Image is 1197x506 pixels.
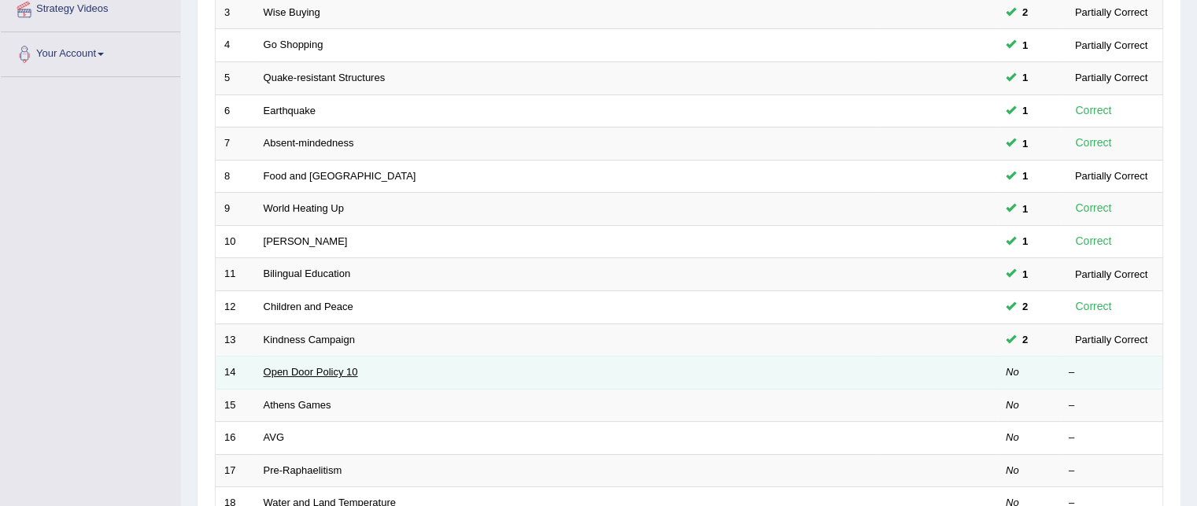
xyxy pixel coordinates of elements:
div: – [1069,398,1154,413]
a: Absent-mindedness [264,137,354,149]
td: 12 [216,290,255,323]
a: World Heating Up [264,202,344,214]
a: Pre-Raphaelitism [264,464,342,476]
td: 9 [216,193,255,226]
em: No [1006,399,1019,411]
td: 6 [216,94,255,127]
div: Correct [1069,134,1118,152]
a: Children and Peace [264,301,353,312]
a: Wise Buying [264,6,320,18]
td: 8 [216,160,255,193]
div: Partially Correct [1069,4,1154,20]
a: Food and [GEOGRAPHIC_DATA] [264,170,416,182]
div: Partially Correct [1069,69,1154,86]
div: – [1069,430,1154,445]
div: – [1069,365,1154,380]
span: You can still take this question [1016,298,1034,315]
td: 17 [216,454,255,487]
td: 10 [216,225,255,258]
em: No [1006,431,1019,443]
span: You can still take this question [1016,331,1034,348]
div: – [1069,464,1154,478]
td: 5 [216,62,255,95]
a: Your Account [1,32,180,72]
td: 4 [216,29,255,62]
span: You can still take this question [1016,135,1034,152]
div: Correct [1069,102,1118,120]
td: 11 [216,258,255,291]
span: You can still take this question [1016,37,1034,54]
span: You can still take this question [1016,233,1034,249]
td: 14 [216,356,255,390]
a: Kindness Campaign [264,334,355,345]
a: Bilingual Education [264,268,351,279]
a: Go Shopping [264,39,323,50]
span: You can still take this question [1016,102,1034,119]
div: Partially Correct [1069,37,1154,54]
a: AVG [264,431,285,443]
a: [PERSON_NAME] [264,235,348,247]
a: Earthquake [264,105,316,116]
td: 15 [216,389,255,422]
div: Partially Correct [1069,331,1154,348]
em: No [1006,366,1019,378]
span: You can still take this question [1016,69,1034,86]
span: You can still take this question [1016,4,1034,20]
a: Quake-resistant Structures [264,72,386,83]
div: Partially Correct [1069,168,1154,184]
span: You can still take this question [1016,266,1034,283]
a: Athens Games [264,399,331,411]
div: Correct [1069,297,1118,316]
div: Correct [1069,232,1118,250]
em: No [1006,464,1019,476]
span: You can still take this question [1016,201,1034,217]
td: 7 [216,127,255,161]
div: Correct [1069,199,1118,217]
a: Open Door Policy 10 [264,366,358,378]
span: You can still take this question [1016,168,1034,184]
td: 16 [216,422,255,455]
td: 13 [216,323,255,356]
div: Partially Correct [1069,266,1154,283]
